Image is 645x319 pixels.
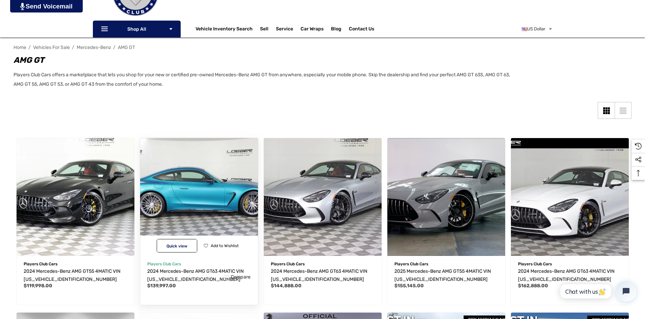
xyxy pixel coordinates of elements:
[77,45,111,50] a: Mercedes-Benz
[271,283,302,289] span: $144,888.00
[264,138,382,256] a: 2024 Mercedes-Benz AMG GT63 4MATIC VIN W1KRJ7JB0RF000528,$144,888.00
[169,27,173,31] svg: Icon Arrow Down
[264,138,382,256] img: For Sale: 2024 Mercedes-Benz AMG GT63 4MATIC VIN W1KRJ7JB0RF000528
[166,244,187,248] span: Quick view
[260,26,268,33] span: Sell
[553,275,642,307] iframe: Tidio Chat
[17,138,134,256] img: For Sale: 2024 Mercedes-Benz AMG GT55 4MATIC VIN W1KRJ8AB8RF000444
[196,26,253,33] a: Vehicle Inventory Search
[93,21,181,37] p: Shop All
[271,260,375,268] p: Players Club Cars
[147,267,251,284] a: 2024 Mercedes-Benz AMG GT63 4MATIC VIN W1KRJ7JB0RF001906,$139,997.00
[157,239,197,252] button: Quick View
[635,156,642,163] svg: Social Media
[14,42,631,53] nav: Breadcrumb
[260,22,276,36] a: Sell
[24,283,52,289] span: $119,998.00
[511,138,629,256] a: 2024 Mercedes-Benz AMG GT63 4MATIC VIN W1KRJ7JB5RF001108,$162,888.00
[14,70,520,89] p: Players Club Cars offers a marketplace that lets you shop for your new or certified pre-owned Mer...
[24,267,127,284] a: 2024 Mercedes-Benz AMG GT55 4MATIC VIN W1KRJ8AB8RF000444,$119,998.00
[518,268,615,282] span: 2024 Mercedes-Benz AMG GT63 4MATIC VIN [US_VEHICLE_IDENTIFICATION_NUMBER]
[14,45,26,50] a: Home
[100,25,110,33] svg: Icon Line
[522,22,553,36] a: USD
[518,260,622,268] p: Players Club Cars
[394,283,424,289] span: $155,145.00
[147,283,176,289] span: $139,997.00
[140,138,258,256] a: 2024 Mercedes-Benz AMG GT63 4MATIC VIN W1KRJ7JB0RF001906,$139,997.00
[394,268,491,282] span: 2025 Mercedes-Benz AMG GT55 4MATIC VIN [US_VEHICLE_IDENTIFICATION_NUMBER]
[147,260,251,268] p: Players Club Cars
[387,138,505,256] img: For Sale: 2025 Mercedes-Benz AMG GT55 4MATIC VIN W1KRJ8AB2SF004141
[387,138,505,256] a: 2025 Mercedes-Benz AMG GT55 4MATIC VIN W1KRJ8AB2SF004141,$155,145.00
[24,268,121,282] span: 2024 Mercedes-Benz AMG GT55 4MATIC VIN [US_VEHICLE_IDENTIFICATION_NUMBER]
[14,54,520,66] h1: AMG GT
[394,267,498,284] a: 2025 Mercedes-Benz AMG GT55 4MATIC VIN W1KRJ8AB2SF004141,$155,145.00
[134,132,264,262] img: For Sale: 2024 Mercedes-Benz AMG GT63 4MATIC VIN W1KRJ7JB0RF001906
[635,143,642,150] svg: Recently Viewed
[17,138,134,256] a: 2024 Mercedes-Benz AMG GT55 4MATIC VIN W1KRJ8AB8RF000444,$119,998.00
[211,243,239,248] span: Add to Wishlist
[276,26,293,33] a: Service
[631,170,645,177] svg: Top
[615,102,631,119] a: List View
[118,45,135,50] a: AMG GT
[301,22,331,36] a: Car Wraps
[301,26,324,33] span: Car Wraps
[271,268,367,282] span: 2024 Mercedes-Benz AMG GT63 4MATIC VIN [US_VEHICLE_IDENTIFICATION_NUMBER]
[394,260,498,268] p: Players Club Cars
[349,26,374,33] a: Contact Us
[598,102,615,119] a: Grid View
[511,138,629,256] img: For Sale: 2024 Mercedes-Benz AMG GT63 4MATIC VIN W1KRJ7JB5RF001108
[518,267,622,284] a: 2024 Mercedes-Benz AMG GT63 4MATIC VIN W1KRJ7JB5RF001108,$162,888.00
[33,45,70,50] a: Vehicles For Sale
[271,267,375,284] a: 2024 Mercedes-Benz AMG GT63 4MATIC VIN W1KRJ7JB0RF000528,$144,888.00
[24,260,127,268] p: Players Club Cars
[147,268,244,282] span: 2024 Mercedes-Benz AMG GT63 4MATIC VIN [US_VEHICLE_IDENTIFICATION_NUMBER]
[518,283,548,289] span: $162,888.00
[231,274,251,280] span: Compare
[331,26,341,33] a: Blog
[201,239,241,252] button: Wishlist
